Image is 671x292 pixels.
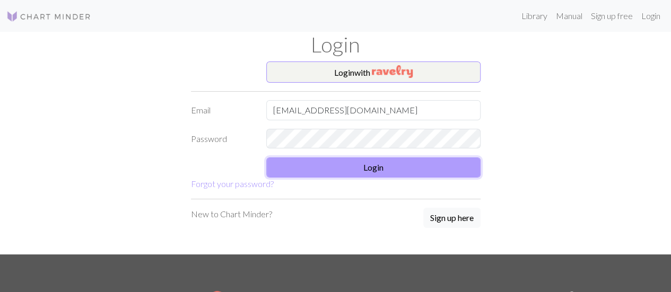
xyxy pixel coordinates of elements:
a: Sign up free [587,5,637,26]
a: Forgot your password? [191,179,274,189]
h1: Login [33,32,638,57]
a: Login [637,5,665,26]
img: Ravelry [372,65,413,78]
button: Login [266,157,481,178]
img: Logo [6,10,91,23]
p: New to Chart Minder? [191,208,272,220]
button: Loginwith [266,61,481,83]
label: Password [185,129,260,149]
a: Library [517,5,552,26]
label: Email [185,100,260,120]
a: Sign up here [423,208,481,229]
button: Sign up here [423,208,481,228]
a: Manual [552,5,587,26]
